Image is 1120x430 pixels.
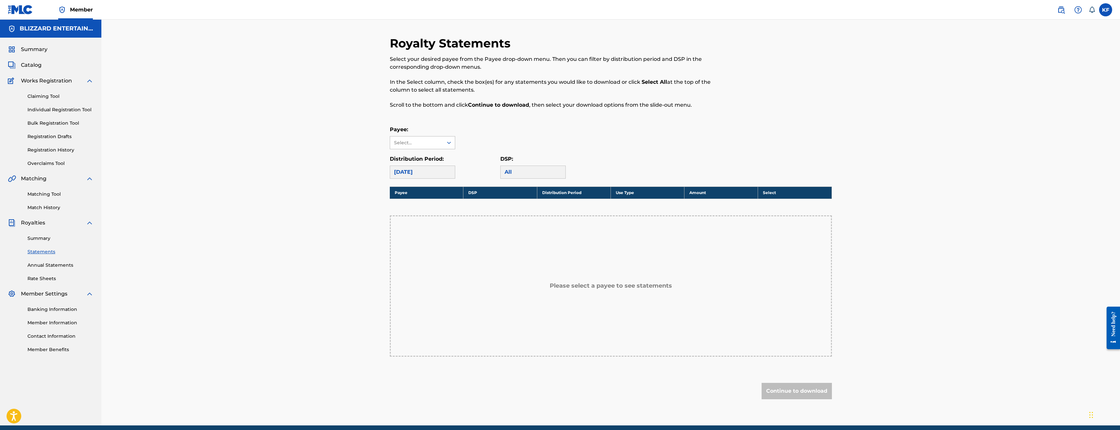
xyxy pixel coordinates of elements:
[500,156,513,162] label: DSP:
[1074,6,1082,14] img: help
[1055,3,1068,16] a: Public Search
[27,306,94,313] a: Banking Information
[8,175,16,183] img: Matching
[21,290,67,298] span: Member Settings
[27,235,94,242] a: Summary
[1089,405,1093,425] div: Drag
[21,175,46,183] span: Matching
[8,61,16,69] img: Catalog
[27,262,94,269] a: Annual Statements
[390,156,444,162] label: Distribution Period:
[390,36,514,51] h2: Royalty Statements
[8,45,16,53] img: Summary
[27,191,94,198] a: Matching Tool
[27,147,94,153] a: Registration History
[684,187,758,199] th: Amount
[8,219,16,227] img: Royalties
[86,175,94,183] img: expand
[8,61,42,69] a: CatalogCatalog
[21,61,42,69] span: Catalog
[642,79,667,85] strong: Select All
[463,187,537,199] th: DSP
[27,275,94,282] a: Rate Sheets
[27,204,94,211] a: Match History
[758,187,832,199] th: Select
[550,282,672,290] h5: Please select a payee to see statements
[611,187,684,199] th: Use Type
[27,120,94,127] a: Bulk Registration Tool
[27,333,94,340] a: Contact Information
[8,45,47,53] a: SummarySummary
[8,25,16,33] img: Accounts
[86,219,94,227] img: expand
[390,55,730,71] p: Select your desired payee from the Payee drop-down menu. Then you can filter by distribution peri...
[8,5,33,14] img: MLC Logo
[27,319,94,326] a: Member Information
[537,187,611,199] th: Distribution Period
[8,290,16,298] img: Member Settings
[58,6,66,14] img: Top Rightsholder
[394,139,439,146] div: Select...
[1102,302,1120,354] iframe: Resource Center
[1087,399,1120,430] iframe: Chat Widget
[1057,6,1065,14] img: search
[27,248,94,255] a: Statements
[20,25,94,32] h5: BLIZZARD ENTERTAINMENT
[1099,3,1112,16] div: User Menu
[1089,7,1095,13] div: Notifications
[21,219,45,227] span: Royalties
[1072,3,1085,16] div: Help
[390,78,730,94] p: In the Select column, check the box(es) for any statements you would like to download or click at...
[390,126,408,133] label: Payee:
[27,160,94,167] a: Overclaims Tool
[27,133,94,140] a: Registration Drafts
[27,106,94,113] a: Individual Registration Tool
[70,6,93,13] span: Member
[86,77,94,85] img: expand
[390,187,463,199] th: Payee
[8,77,16,85] img: Works Registration
[21,77,72,85] span: Works Registration
[86,290,94,298] img: expand
[468,102,529,108] strong: Continue to download
[27,346,94,353] a: Member Benefits
[27,93,94,100] a: Claiming Tool
[390,101,730,109] p: Scroll to the bottom and click , then select your download options from the slide-out menu.
[21,45,47,53] span: Summary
